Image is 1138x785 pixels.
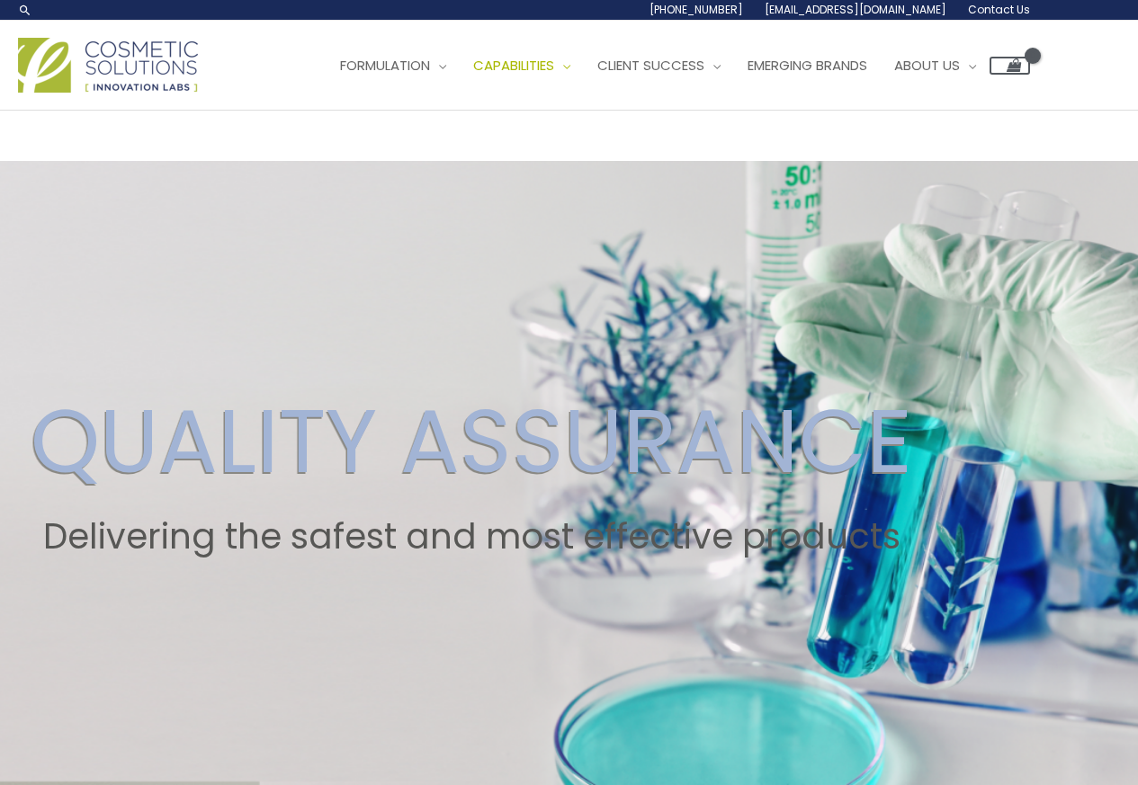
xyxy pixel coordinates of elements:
[31,388,912,495] h2: QUALITY ASSURANCE
[18,38,198,93] img: Cosmetic Solutions Logo
[31,516,912,558] h2: Delivering the safest and most effective products
[765,2,946,17] span: [EMAIL_ADDRESS][DOMAIN_NAME]
[473,56,554,75] span: Capabilities
[881,39,990,93] a: About Us
[968,2,1030,17] span: Contact Us
[340,56,430,75] span: Formulation
[894,56,960,75] span: About Us
[748,56,867,75] span: Emerging Brands
[18,3,32,17] a: Search icon link
[650,2,743,17] span: [PHONE_NUMBER]
[327,39,460,93] a: Formulation
[990,57,1030,75] a: View Shopping Cart, empty
[734,39,881,93] a: Emerging Brands
[597,56,704,75] span: Client Success
[584,39,734,93] a: Client Success
[460,39,584,93] a: Capabilities
[313,39,1030,93] nav: Site Navigation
